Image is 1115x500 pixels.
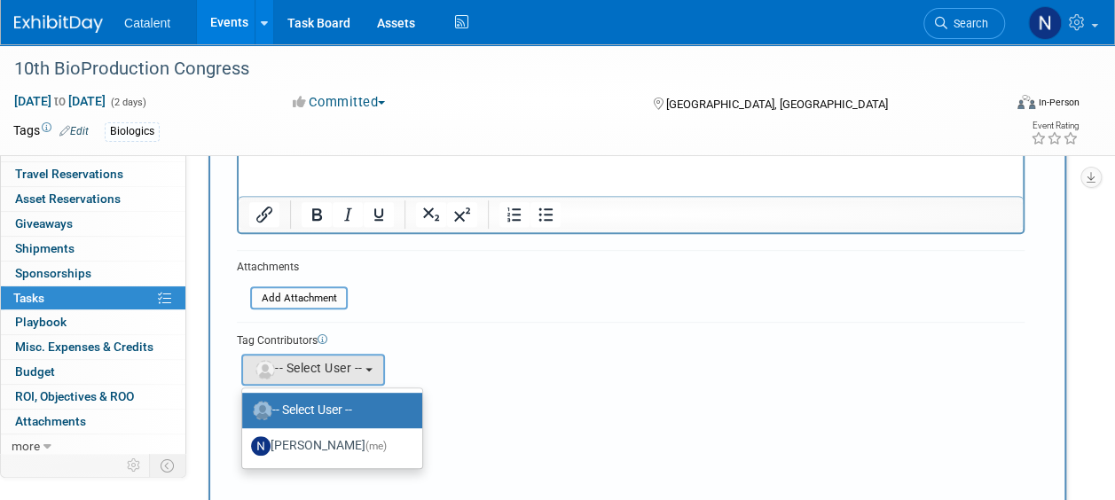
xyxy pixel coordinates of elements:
[1038,96,1080,109] div: In-Person
[15,340,153,354] span: Misc. Expenses & Credits
[1031,121,1079,130] div: Event Rating
[1,237,185,261] a: Shipments
[251,436,271,456] img: N.jpg
[15,389,134,403] span: ROI, Objectives & ROO
[119,454,150,477] td: Personalize Event Tab Strip
[109,97,146,108] span: (2 days)
[499,202,530,227] button: Numbered list
[1,434,185,458] a: more
[666,98,888,111] span: [GEOGRAPHIC_DATA], [GEOGRAPHIC_DATA]
[1,310,185,334] a: Playbook
[416,202,446,227] button: Subscript
[1,262,185,285] a: Sponsorships
[924,92,1080,119] div: Event Format
[14,15,103,33] img: ExhibitDay
[59,125,89,137] a: Edit
[13,121,89,142] td: Tags
[253,401,272,420] img: Unassigned-User-Icon.png
[1,385,185,409] a: ROI, Objectives & ROO
[251,396,404,425] label: -- Select User --
[364,202,394,227] button: Underline
[1,335,185,359] a: Misc. Expenses & Credits
[239,147,1023,196] iframe: Rich Text Area
[365,439,387,451] span: (me)
[105,122,160,141] div: Biologics
[8,53,988,85] div: 10th BioProduction Congress
[1,360,185,384] a: Budget
[254,361,363,375] span: -- Select User --
[237,330,1025,348] div: Tag Contributors
[13,291,44,305] span: Tasks
[1,410,185,434] a: Attachments
[1,187,185,211] a: Asset Reservations
[12,439,40,453] span: more
[124,16,170,30] span: Catalent
[302,202,332,227] button: Bold
[1,212,185,236] a: Giveaways
[333,202,363,227] button: Italic
[530,202,561,227] button: Bullet list
[51,94,68,108] span: to
[15,191,121,206] span: Asset Reservations
[947,17,988,30] span: Search
[15,143,42,157] span: Staff
[1017,95,1035,109] img: Format-Inperson.png
[15,414,86,428] span: Attachments
[249,202,279,227] button: Insert/edit link
[13,93,106,109] span: [DATE] [DATE]
[1,162,185,186] a: Travel Reservations
[447,202,477,227] button: Superscript
[1,286,185,310] a: Tasks
[15,266,91,280] span: Sponsorships
[15,167,123,181] span: Travel Reservations
[15,364,55,379] span: Budget
[15,216,73,230] span: Giveaways
[923,8,1005,39] a: Search
[287,93,392,112] button: Committed
[251,432,404,460] label: [PERSON_NAME]
[15,315,67,329] span: Playbook
[241,354,385,386] button: -- Select User --
[15,241,75,255] span: Shipments
[150,454,186,477] td: Toggle Event Tabs
[237,260,348,275] div: Attachments
[1028,6,1062,40] img: Nicole Bullock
